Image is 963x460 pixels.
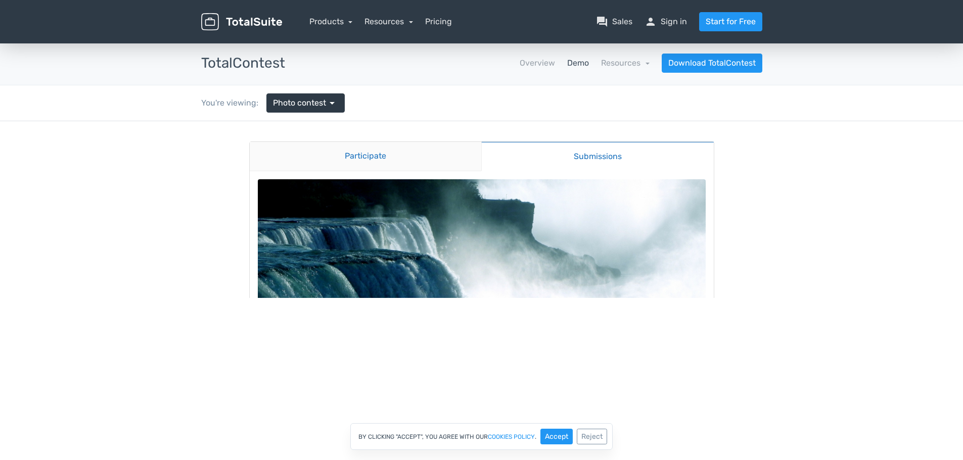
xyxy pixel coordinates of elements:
[350,423,613,450] div: By clicking "Accept", you agree with our .
[481,20,714,50] a: Submissions
[273,97,326,109] span: Photo contest
[326,97,338,109] span: arrow_drop_down
[201,13,282,31] img: TotalSuite for WordPress
[201,97,266,109] div: You're viewing:
[540,429,573,444] button: Accept
[645,16,687,28] a: personSign in
[577,429,607,444] button: Reject
[364,17,413,26] a: Resources
[258,58,706,394] img: niagara-falls-218591_1920.jpg
[596,16,632,28] a: question_answerSales
[266,93,345,113] a: Photo contest arrow_drop_down
[425,16,452,28] a: Pricing
[520,57,555,69] a: Overview
[699,12,762,31] a: Start for Free
[662,54,762,73] a: Download TotalContest
[645,16,657,28] span: person
[250,21,482,50] a: Participate
[596,16,608,28] span: question_answer
[601,58,650,68] a: Resources
[488,434,535,440] a: cookies policy
[567,57,589,69] a: Demo
[201,56,285,71] h3: TotalContest
[309,17,353,26] a: Products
